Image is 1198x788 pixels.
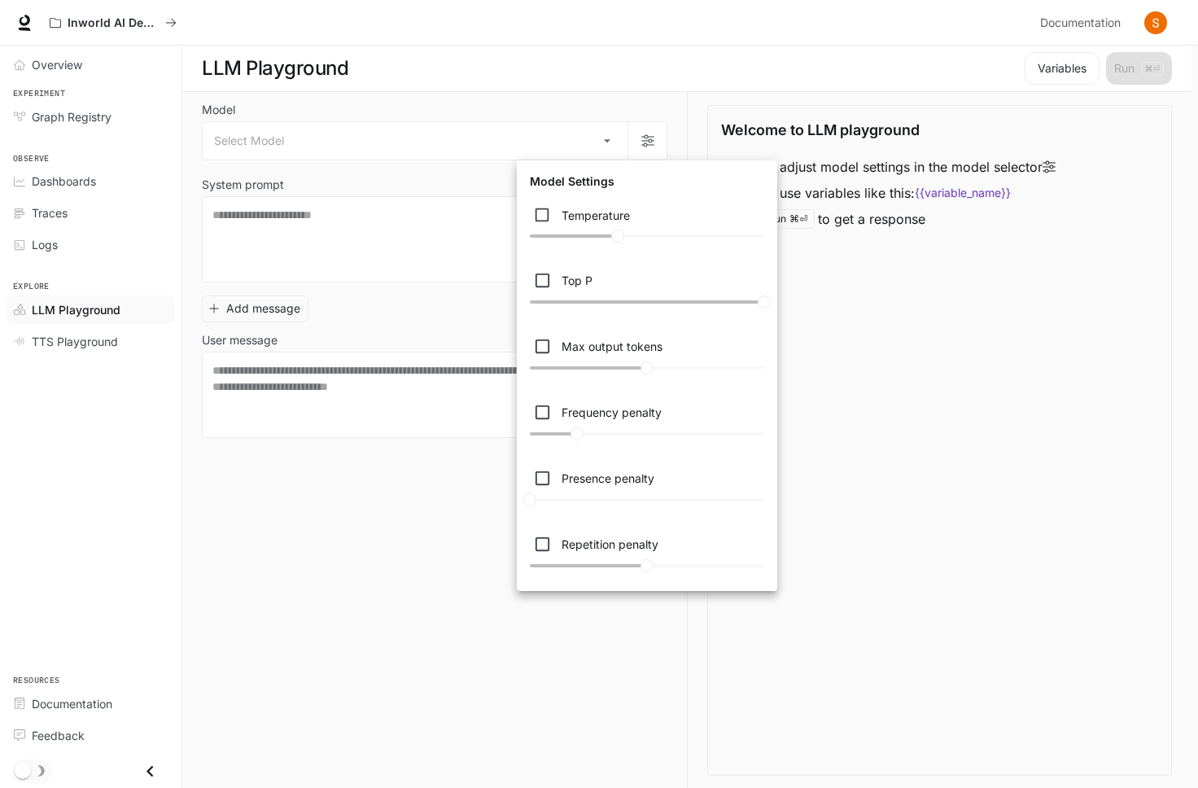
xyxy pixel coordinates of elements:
[523,525,771,584] div: Penalizes new tokens based on whether they appear in the prompt or the generated text so far. Val...
[562,470,654,487] p: Presence penalty
[562,404,662,421] p: Frequency penalty
[562,207,630,224] p: Temperature
[523,459,771,519] div: Penalizes new tokens based on whether they appear in the generated text so far. Higher values inc...
[523,327,771,387] div: Sets the maximum number of tokens (words or subwords) in the generated output. Directly controls ...
[523,393,771,453] div: Penalizes new tokens based on their existing frequency in the generated text. Higher values decre...
[562,536,658,553] p: Repetition penalty
[523,167,621,196] h6: Model Settings
[523,261,771,321] div: Maintains diversity and naturalness by considering only the tokens with the highest cumulative pr...
[562,272,592,289] p: Top P
[562,338,662,355] p: Max output tokens
[523,196,771,256] div: Controls the creativity and randomness of the response. Higher values (e.g., 0.8) result in more ...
